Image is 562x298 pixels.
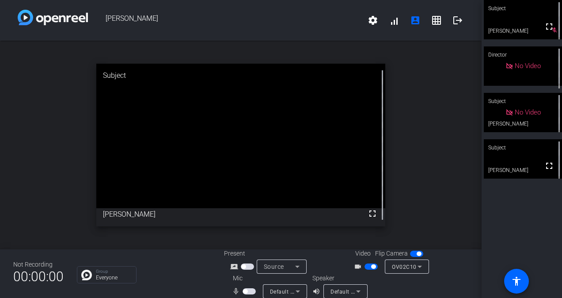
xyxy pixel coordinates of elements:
mat-icon: volume_up [312,286,323,297]
mat-icon: fullscreen [544,160,554,171]
mat-icon: logout [452,15,463,26]
span: Video [355,249,371,258]
p: Group [96,269,132,274]
img: white-gradient.svg [18,10,88,25]
span: No Video [515,108,541,116]
p: Everyone [96,275,132,280]
span: Default - Headset Microphone (Jabra EVOLVE 20 MS) [270,288,407,295]
div: Speaker [312,274,365,283]
div: Not Recording [13,260,64,269]
div: Director [484,46,562,63]
mat-icon: account_box [410,15,421,26]
mat-icon: fullscreen [544,21,554,32]
mat-icon: screen_share_outline [230,261,241,272]
mat-icon: grid_on [431,15,442,26]
span: OV02C10 [392,264,417,270]
button: signal_cellular_alt [384,10,405,31]
div: Subject [484,139,562,156]
div: Subject [96,64,385,88]
mat-icon: accessibility [511,276,522,287]
mat-icon: videocam_outline [354,261,365,272]
span: Default - Headset Earphone (Jabra EVOLVE 20 MS) [330,288,462,295]
span: [PERSON_NAME] [88,10,362,31]
img: Chat Icon [81,270,92,280]
span: Source [264,263,284,270]
mat-icon: fullscreen [367,208,378,219]
span: 00:00:00 [13,266,64,287]
mat-icon: mic_none [232,286,243,297]
div: Present [224,249,312,258]
div: Mic [224,274,312,283]
div: Subject [484,93,562,110]
mat-icon: settings [368,15,378,26]
span: Flip Camera [375,249,408,258]
span: No Video [515,62,541,70]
